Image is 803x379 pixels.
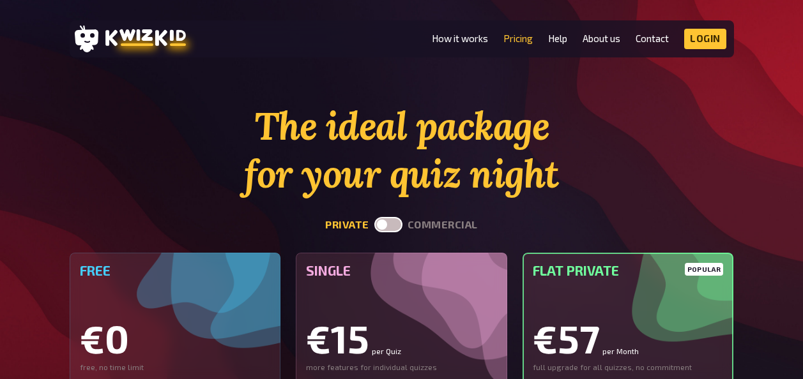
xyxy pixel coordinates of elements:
div: more features for individual quizzes [306,362,497,373]
div: free, no time limit [80,362,271,373]
button: commercial [408,219,478,231]
a: Help [548,33,567,44]
a: About us [583,33,620,44]
h5: Flat Private [533,263,724,278]
small: per Month [602,347,639,355]
a: Pricing [503,33,533,44]
a: How it works [432,33,488,44]
h1: The ideal package for your quiz night [70,102,734,198]
div: €15 [306,319,497,357]
h5: Free [80,263,271,278]
h5: Single [306,263,497,278]
div: full upgrade for all quizzes, no commitment [533,362,724,373]
div: €57 [533,319,724,357]
button: private [325,219,369,231]
div: €0 [80,319,271,357]
small: per Quiz [372,347,401,355]
a: Login [684,29,726,49]
a: Contact [636,33,669,44]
